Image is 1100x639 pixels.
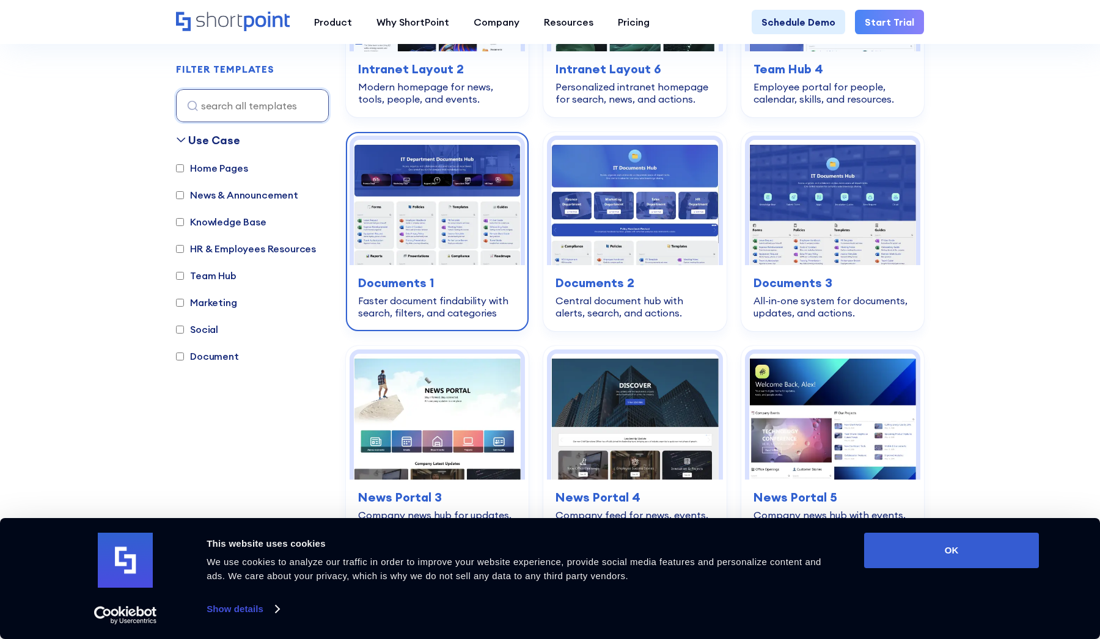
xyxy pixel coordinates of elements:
[754,509,912,533] div: Company news hub with events, projects, and stories.
[188,132,240,148] div: Use Case
[752,10,845,34] a: Schedule Demo
[376,15,449,29] div: Why ShortPoint
[555,488,714,506] h3: News Portal 4
[551,140,718,265] img: Documents 2 – Document Management Template: Central document hub with alerts, search, and actions.
[207,557,821,581] span: We use cookies to analyze our traffic in order to improve your website experience, provide social...
[176,12,290,32] a: Home
[555,294,714,319] div: Central document hub with alerts, search, and actions.
[176,272,184,280] input: Team Hub
[176,64,274,75] h2: FILTER TEMPLATES
[346,132,529,331] a: Documents 1 – SharePoint Document Library Template: Faster document findability with search, filt...
[358,81,516,105] div: Modern homepage for news, tools, people, and events.
[474,15,519,29] div: Company
[354,354,521,479] img: News Portal 3 – SharePoint Newsletter Template: Company news hub for updates, events, and stories.
[176,268,237,283] label: Team Hub
[555,60,714,78] h3: Intranet Layout 6
[461,10,532,34] a: Company
[176,188,298,202] label: News & Announcement
[749,354,916,479] img: News Portal 5 – Intranet Company News Template: Company news hub with events, projects, and stories.
[176,349,239,363] label: Document
[364,10,461,34] a: Why ShortPoint
[606,10,662,34] a: Pricing
[532,10,606,34] a: Resources
[754,488,912,506] h3: News Portal 5
[176,245,184,253] input: HR & Employees Resources
[358,274,516,292] h3: Documents 1
[98,533,153,588] img: logo
[72,606,179,624] a: Usercentrics Cookiebot - opens in a new window
[176,322,218,337] label: Social
[176,299,184,307] input: Marketing
[618,15,650,29] div: Pricing
[176,214,266,229] label: Knowledge Base
[358,488,516,506] h3: News Portal 3
[176,89,329,122] input: search all templates
[543,346,726,545] a: News Portal 4 – Intranet Feed Template: Company feed for news, events, and department updates.New...
[864,533,1039,568] button: OK
[855,10,924,34] a: Start Trial
[358,294,516,319] div: Faster document findability with search, filters, and categories
[555,274,714,292] h3: Documents 2
[754,60,912,78] h3: Team Hub 4
[176,161,248,175] label: Home Pages
[176,164,184,172] input: Home Pages
[314,15,352,29] div: Product
[551,354,718,479] img: News Portal 4 – Intranet Feed Template: Company feed for news, events, and department updates.
[207,600,279,618] a: Show details
[176,352,184,360] input: Document
[346,346,529,545] a: News Portal 3 – SharePoint Newsletter Template: Company news hub for updates, events, and stories...
[176,191,184,199] input: News & Announcement
[543,132,726,331] a: Documents 2 – Document Management Template: Central document hub with alerts, search, and actions...
[754,294,912,319] div: All-in-one system for documents, updates, and actions.
[754,81,912,105] div: Employee portal for people, calendar, skills, and resources.
[176,218,184,226] input: Knowledge Base
[302,10,364,34] a: Product
[555,81,714,105] div: Personalized intranet homepage for search, news, and actions.
[176,241,316,256] label: HR & Employees Resources
[544,15,593,29] div: Resources
[358,509,516,533] div: Company news hub for updates, events, and stories.
[741,346,924,545] a: News Portal 5 – Intranet Company News Template: Company news hub with events, projects, and stori...
[358,60,516,78] h3: Intranet Layout 2
[207,536,837,551] div: This website uses cookies
[176,295,237,310] label: Marketing
[555,509,714,533] div: Company feed for news, events, and department updates.
[741,132,924,331] a: Documents 3 – Document Management System Template: All-in-one system for documents, updates, and ...
[749,140,916,265] img: Documents 3 – Document Management System Template: All-in-one system for documents, updates, and ...
[354,140,521,265] img: Documents 1 – SharePoint Document Library Template: Faster document findability with search, filt...
[754,274,912,292] h3: Documents 3
[176,326,184,334] input: Social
